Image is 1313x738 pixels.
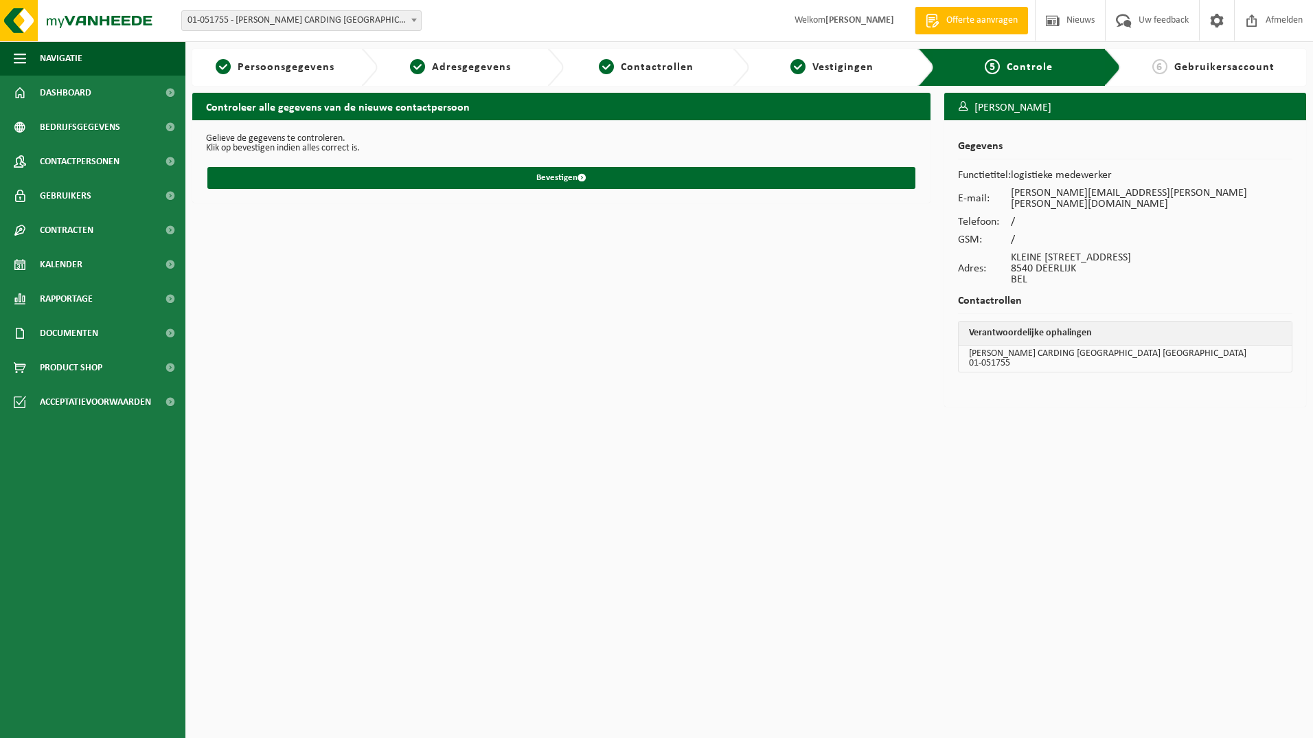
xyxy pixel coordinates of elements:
span: 2 [410,59,425,74]
span: Gebruikersaccount [1174,62,1275,73]
td: / [1011,213,1292,231]
span: Adresgegevens [432,62,511,73]
span: 3 [599,59,614,74]
span: Dashboard [40,76,91,110]
span: Contracten [40,213,93,247]
td: logistieke medewerker [1011,166,1292,184]
span: Kalender [40,247,82,282]
span: Controle [1007,62,1053,73]
span: Bedrijfsgegevens [40,110,120,144]
td: GSM: [958,231,1011,249]
span: Contactrollen [621,62,694,73]
span: Acceptatievoorwaarden [40,385,151,419]
span: 4 [790,59,806,74]
span: Gebruikers [40,179,91,213]
th: Verantwoordelijke ophalingen [959,322,1292,346]
h3: [PERSON_NAME] [944,93,1306,123]
span: Offerte aanvragen [943,14,1021,27]
h2: Gegevens [958,141,1292,159]
h2: Controleer alle gegevens van de nieuwe contactpersoon [192,93,930,120]
span: Vestigingen [812,62,874,73]
a: 1Persoonsgegevens [199,59,350,76]
td: Adres: [958,249,1011,289]
strong: [PERSON_NAME] [825,15,894,25]
td: E-mail: [958,184,1011,213]
p: Klik op bevestigen indien alles correct is. [206,144,917,153]
span: 1 [216,59,231,74]
td: KLEINE [STREET_ADDRESS] 8540 DEERLIJK BEL [1011,249,1292,289]
td: / [1011,231,1292,249]
h2: Contactrollen [958,295,1292,314]
td: [PERSON_NAME][EMAIL_ADDRESS][PERSON_NAME][PERSON_NAME][DOMAIN_NAME] [1011,184,1292,213]
span: 01-051755 - GROZ-BECKERT CARDING BELGIUM NV - DEERLIJK [182,11,421,30]
a: 3Contactrollen [571,59,722,76]
span: Persoonsgegevens [238,62,334,73]
p: Gelieve de gegevens te controleren. [206,134,917,144]
td: Functietitel: [958,166,1011,184]
span: Navigatie [40,41,82,76]
button: Bevestigen [207,167,915,189]
td: Telefoon: [958,213,1011,231]
span: Product Shop [40,350,102,385]
span: 5 [985,59,1000,74]
span: Contactpersonen [40,144,119,179]
a: 2Adresgegevens [385,59,536,76]
td: [PERSON_NAME] CARDING [GEOGRAPHIC_DATA] [GEOGRAPHIC_DATA] 01-051755 [959,346,1292,372]
span: Documenten [40,316,98,350]
a: 4Vestigingen [756,59,907,76]
a: Offerte aanvragen [915,7,1028,34]
span: 6 [1152,59,1167,74]
span: Rapportage [40,282,93,316]
span: 01-051755 - GROZ-BECKERT CARDING BELGIUM NV - DEERLIJK [181,10,422,31]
